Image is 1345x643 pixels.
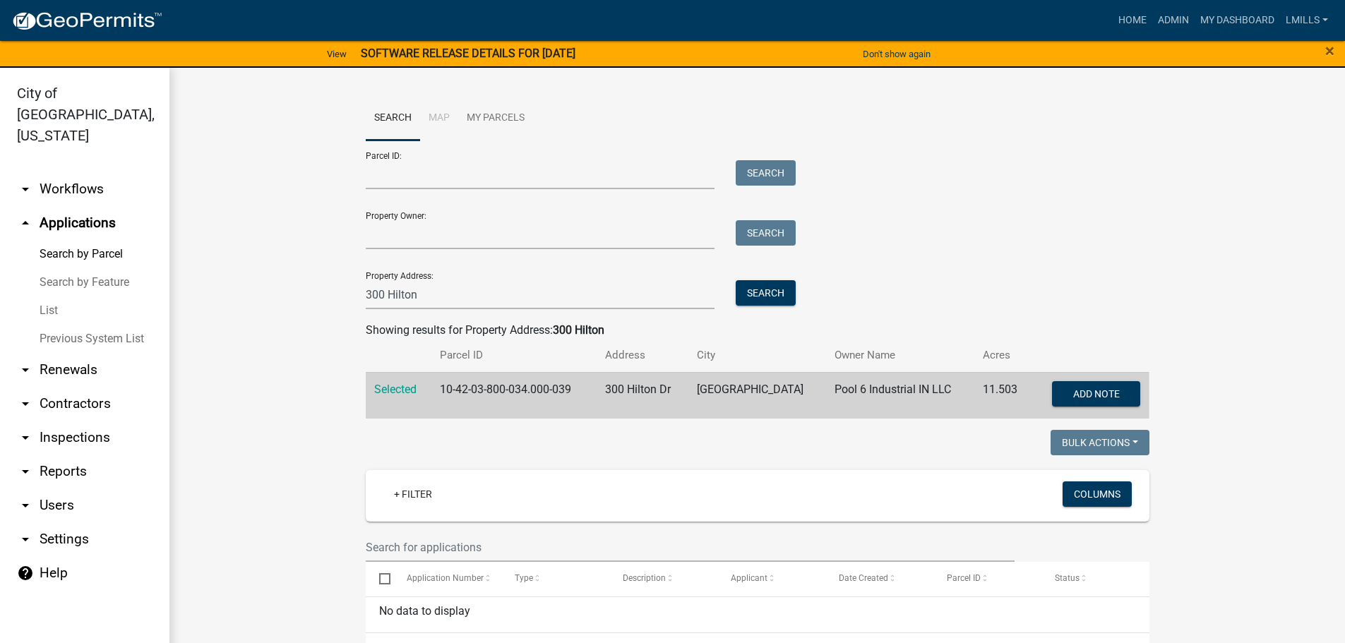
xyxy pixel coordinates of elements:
input: Search for applications [366,533,1015,562]
a: My Parcels [458,96,533,141]
a: + Filter [383,481,443,507]
datatable-header-cell: Description [609,562,717,596]
span: Date Created [838,573,887,583]
span: Parcel ID [947,573,981,583]
span: Application Number [406,573,483,583]
i: help [17,565,34,582]
button: Columns [1063,481,1132,507]
span: Description [622,573,665,583]
th: Parcel ID [431,339,597,372]
i: arrow_drop_down [17,395,34,412]
datatable-header-cell: Type [501,562,609,596]
td: 300 Hilton Dr [597,372,688,419]
i: arrow_drop_down [17,429,34,446]
td: [GEOGRAPHIC_DATA] [688,372,826,419]
button: Search [736,280,796,306]
span: Status [1055,573,1080,583]
th: City [688,339,826,372]
i: arrow_drop_down [17,463,34,480]
strong: SOFTWARE RELEASE DETAILS FOR [DATE] [361,47,575,60]
button: Bulk Actions [1051,430,1149,455]
span: Add Note [1073,387,1120,399]
button: Add Note [1052,381,1140,407]
a: Search [366,96,420,141]
datatable-header-cell: Application Number [393,562,501,596]
datatable-header-cell: Date Created [825,562,933,596]
i: arrow_drop_down [17,181,34,198]
a: View [321,42,352,66]
datatable-header-cell: Parcel ID [933,562,1041,596]
i: arrow_drop_down [17,497,34,514]
span: × [1325,41,1334,61]
i: arrow_drop_up [17,215,34,232]
a: Selected [374,383,417,396]
strong: 300 Hilton [553,323,604,337]
td: Pool 6 Industrial IN LLC [826,372,974,419]
a: My Dashboard [1195,7,1280,34]
datatable-header-cell: Applicant [717,562,825,596]
button: Close [1325,42,1334,59]
i: arrow_drop_down [17,361,34,378]
th: Address [597,339,688,372]
div: Showing results for Property Address: [366,322,1149,339]
div: No data to display [366,597,1149,632]
button: Search [736,220,796,246]
a: Admin [1152,7,1195,34]
span: Applicant [730,573,767,583]
button: Don't show again [857,42,936,66]
td: 10-42-03-800-034.000-039 [431,372,597,419]
datatable-header-cell: Select [366,562,393,596]
button: Search [736,160,796,186]
a: lmills [1280,7,1334,34]
th: Owner Name [826,339,974,372]
datatable-header-cell: Status [1041,562,1149,596]
span: Type [514,573,532,583]
i: arrow_drop_down [17,531,34,548]
a: Home [1113,7,1152,34]
th: Acres [974,339,1032,372]
td: 11.503 [974,372,1032,419]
